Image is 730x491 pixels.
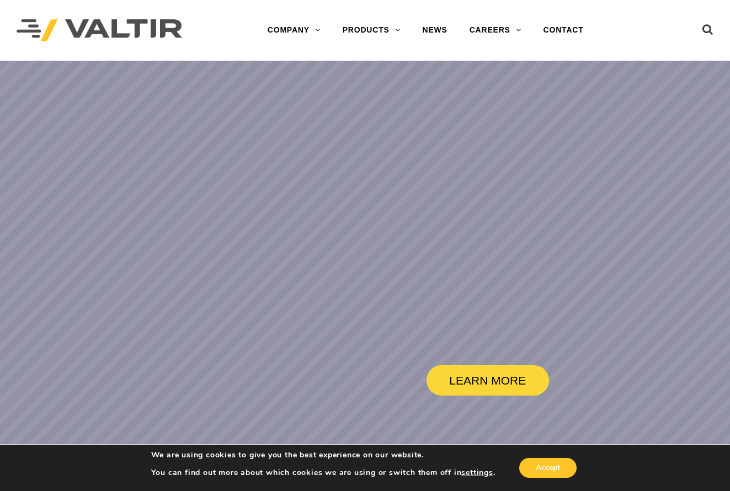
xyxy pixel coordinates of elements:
[519,458,577,478] button: Accept
[151,468,495,478] p: You can find out more about which cookies we are using or switch them off in .
[151,450,495,460] p: We are using cookies to give you the best experience on our website.
[332,19,412,41] a: PRODUCTS
[412,19,459,41] a: NEWS
[257,19,332,41] a: COMPANY
[17,19,182,42] img: Valtir
[427,365,549,396] a: LEARN MORE
[532,19,595,41] a: CONTACT
[459,19,532,41] a: CAREERS
[461,468,493,478] button: settings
